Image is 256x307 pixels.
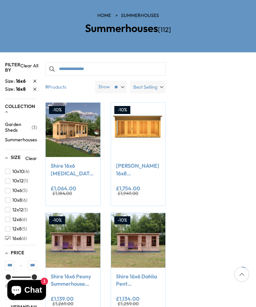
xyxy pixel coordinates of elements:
button: 16x6 [5,234,27,243]
span: 16x8 [16,86,26,92]
a: Summerhouses [121,12,159,19]
div: Price [5,277,37,294]
input: Search products [45,62,166,76]
span: 10x10 [12,169,24,174]
span: (6) [22,217,27,222]
span: (1) [24,178,28,184]
a: [PERSON_NAME] 16x8 Summerhouse [116,162,160,177]
button: 10x6 [5,186,27,195]
del: £1,949.00 [118,191,138,196]
inbox-online-store-chat: Shopify online store chat [5,280,48,302]
a: Clear All [20,62,38,73]
a: HOME [97,12,111,19]
button: 10x12 [5,176,28,186]
span: (5) [22,226,27,232]
img: Shire Lela 16x8 Summerhouse - Best Shed [111,103,165,157]
span: 12x12 [12,207,23,213]
span: Summerhouses [5,137,37,143]
button: 10x10 [5,167,29,176]
div: -10% [49,216,65,224]
button: 12x12 [5,205,28,215]
span: 12x6 [12,217,22,222]
span: 10x6 [12,188,22,193]
span: 12x8 [12,226,22,232]
ins: £1,134.00 [116,296,140,301]
span: - [14,262,28,269]
span: 16x6 [16,78,26,84]
a: Shire 16x6 [MEDICAL_DATA][PERSON_NAME] Summerhouse [51,162,95,177]
div: -10% [114,106,130,114]
span: Size [5,78,16,85]
button: 10x8 [5,195,27,205]
span: (3) [32,125,37,130]
span: (6) [22,197,27,203]
span: 16x6 [12,236,22,241]
h2: Summerhouses [48,22,208,34]
span: Collection [5,103,35,109]
button: Garden Sheds (3) [5,120,37,135]
div: -10% [114,216,130,224]
input: Max value [28,261,37,270]
a: Clear [25,155,37,162]
span: Filter By [5,62,20,73]
span: 10x8 [12,197,22,203]
span: 10x12 [12,178,24,184]
del: £1,184.00 [52,191,72,196]
span: Size [5,86,16,93]
ins: £1,139.00 [51,296,74,301]
span: Best Selling [133,81,157,93]
button: Summerhouses (9) [5,135,42,145]
div: £1,053.00 [5,283,26,289]
button: 12x6 [5,215,27,224]
span: [112] [158,25,171,34]
span: (4) [24,169,29,174]
span: Garden Sheds [5,122,32,133]
button: 12x8 [5,224,27,234]
span: Products [43,81,92,93]
del: £1,259.00 [118,301,139,306]
span: Price [11,250,24,256]
del: £1,269.00 [52,301,73,306]
ins: £1,754.00 [116,186,140,191]
span: (5) [22,188,27,193]
div: -10% [49,106,65,114]
input: Min value [5,261,14,270]
ins: £1,064.00 [51,186,76,191]
a: Shire 16x6 Dahlia Pent Summerhouse 12mm Shiplap interlock cladding [116,273,160,288]
a: Shire 16x6 Peony Summerhouse 12mm Shiplap interlock cladding [51,273,95,288]
span: (6) [22,236,27,241]
label: Show [98,84,110,90]
span: (9) [37,137,42,143]
label: Best Selling [130,81,166,93]
b: 9 [45,81,48,93]
span: (1) [23,207,28,213]
span: Size [11,154,21,160]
